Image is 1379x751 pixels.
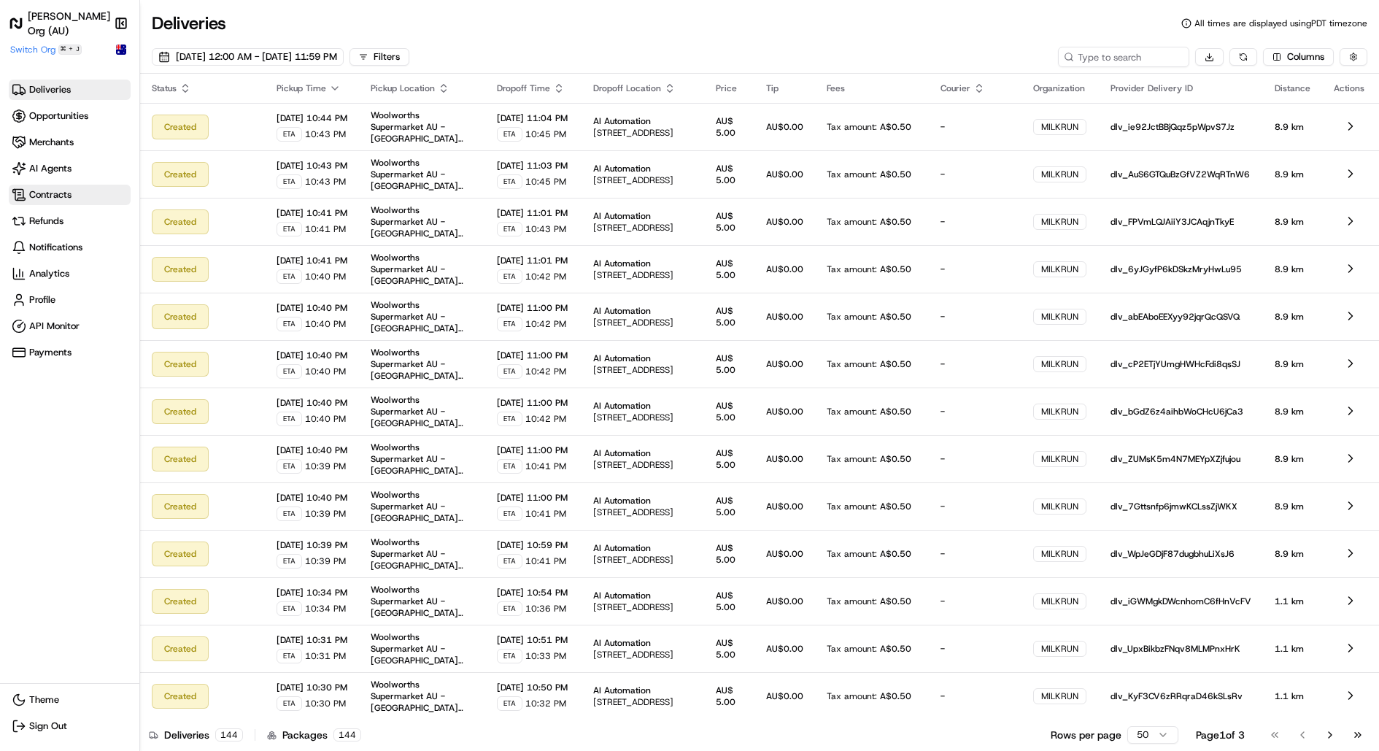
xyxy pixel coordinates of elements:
span: 10:31 PM [305,650,346,662]
span: [DATE] 10:51 PM [497,634,570,646]
span: - [940,311,945,323]
span: [STREET_ADDRESS] [593,174,673,186]
span: 10:45 PM [525,176,566,188]
span: - [940,406,945,417]
div: ETA [497,127,522,142]
span: A$0.50 [880,121,911,133]
span: Merchants [29,136,74,149]
span: 10:33 PM [525,650,566,662]
span: [DATE] 10:43 PM [277,160,347,172]
h1: [PERSON_NAME] Org (AU) [28,9,110,38]
div: ETA [277,127,302,142]
span: dlv_ie92JctBBjQqz5pWpvS7Jz [1110,121,1235,133]
span: 10:36 PM [525,603,566,615]
span: A$0.50 [880,216,911,228]
span: A$0.50 [880,169,911,180]
button: [DATE] 12:00 AM - [DATE] 11:59 PM [152,48,344,66]
a: Notifications [9,237,131,258]
span: Notifications [29,241,82,254]
span: dlv_bGdZ6z4aihbWoCHcU6jCa3 [1110,406,1243,417]
span: - [940,169,945,180]
span: AI Automation [593,305,651,317]
span: - [940,216,945,228]
span: 10:39 PM [305,508,346,520]
a: Refunds [9,211,131,231]
div: MILKRUN [1033,451,1086,467]
span: Woolworths Supermarket AU - [GEOGRAPHIC_DATA] CNV [371,679,463,725]
div: ETA [497,601,522,616]
button: Theme [9,690,131,710]
div: Organization [1033,82,1087,94]
a: [PERSON_NAME] Org (AU) [9,9,110,38]
div: ETA [277,174,302,189]
span: A$0.50 [880,596,911,607]
span: - [940,643,945,655]
div: MILKRUN [1033,166,1086,182]
span: Woolworths Supermarket AU - [GEOGRAPHIC_DATA] CNV [371,394,463,441]
span: 8.9 km [1275,311,1304,323]
span: 8.9 km [1275,501,1304,512]
span: 10:42 PM [525,366,566,377]
span: AU$0.00 [766,596,803,607]
span: 10:45 PM [525,128,566,140]
span: dlv_6yJGyfP6kDSkzMryHwLu95 [1110,263,1242,275]
span: A$0.50 [880,311,911,323]
span: 10:40 PM [305,366,346,377]
span: 8.9 km [1275,406,1304,417]
button: Filters [349,48,409,66]
span: 1.1 km [1275,596,1304,607]
span: AI Automation [593,258,651,269]
span: Theme [29,693,59,706]
span: Woolworths Supermarket AU - [GEOGRAPHIC_DATA] CNV [371,204,463,251]
span: dlv_cP2ETjYUmgHWHcFdi8qsSJ [1110,358,1240,370]
div: MILKRUN [1033,214,1086,230]
span: [DATE] 11:00 PM [497,444,570,456]
span: [DATE] 11:03 PM [497,160,570,172]
p: Rows per page [1051,728,1121,742]
span: - [940,596,945,607]
div: ETA [497,459,522,474]
a: Opportunities [9,106,131,126]
span: Dropoff Location [593,82,661,94]
div: ETA [497,174,522,189]
span: AU$ 5.00 [716,495,735,518]
div: Filters [374,50,400,63]
span: API Monitor [29,320,80,333]
a: Analytics [9,263,131,284]
span: AU$ 5.00 [716,305,735,328]
div: ETA [497,554,522,569]
span: Woolworths Supermarket AU - [GEOGRAPHIC_DATA] CNV [371,631,463,678]
div: ETA [497,364,522,379]
div: ETA [497,317,522,331]
span: [STREET_ADDRESS] [593,222,673,234]
span: [DATE] 10:54 PM [497,587,570,598]
span: [STREET_ADDRESS] [593,649,673,661]
div: Tip [766,82,803,94]
span: 8.9 km [1275,169,1304,180]
span: 10:41 PM [305,223,346,235]
span: AU$0.00 [766,263,803,275]
div: ETA [277,412,302,426]
span: A$0.50 [880,643,911,655]
div: 144 [333,728,361,742]
span: AU$ 5.00 [716,353,735,376]
div: ETA [277,554,302,569]
input: Type to search [1058,47,1189,67]
span: dlv_KyF3CV6zRRqraD46kSLsRv [1110,690,1243,702]
span: [DATE] 10:59 PM [497,539,570,551]
span: AU$ 5.00 [716,400,735,423]
div: Price [716,82,742,94]
div: ETA [277,649,302,663]
div: Tax amount : [827,311,917,323]
div: Fees [827,82,917,94]
span: Opportunities [29,109,88,123]
span: Woolworths Supermarket AU - [GEOGRAPHIC_DATA] CNV [371,109,463,156]
span: Deliveries [29,83,71,96]
span: AU$0.00 [766,169,803,180]
span: AI Automation [593,353,651,364]
span: [STREET_ADDRESS] [593,317,673,328]
span: [DATE] 10:40 PM [277,350,347,361]
span: 8.9 km [1275,263,1304,275]
div: ETA [277,507,302,521]
span: [DATE] 10:44 PM [277,112,347,124]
